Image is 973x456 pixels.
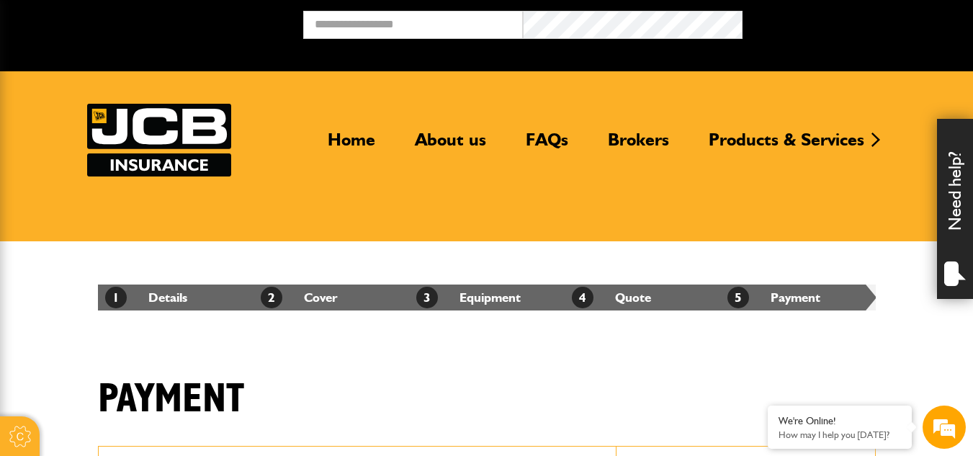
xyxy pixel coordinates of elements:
li: Payment [720,285,876,310]
a: 3Equipment [416,290,521,305]
a: About us [404,129,497,162]
a: JCB Insurance Services [87,104,231,176]
h1: Payment [98,375,244,424]
span: 4 [572,287,593,308]
span: 2 [261,287,282,308]
img: JCB Insurance Services logo [87,104,231,176]
a: FAQs [515,129,579,162]
button: Broker Login [743,11,962,33]
span: 5 [727,287,749,308]
div: Need help? [937,119,973,299]
p: How may I help you today? [779,429,901,440]
div: We're Online! [779,415,901,427]
a: Products & Services [698,129,875,162]
a: 4Quote [572,290,651,305]
a: Brokers [597,129,680,162]
span: 1 [105,287,127,308]
a: Home [317,129,386,162]
a: 2Cover [261,290,338,305]
a: 1Details [105,290,187,305]
span: 3 [416,287,438,308]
